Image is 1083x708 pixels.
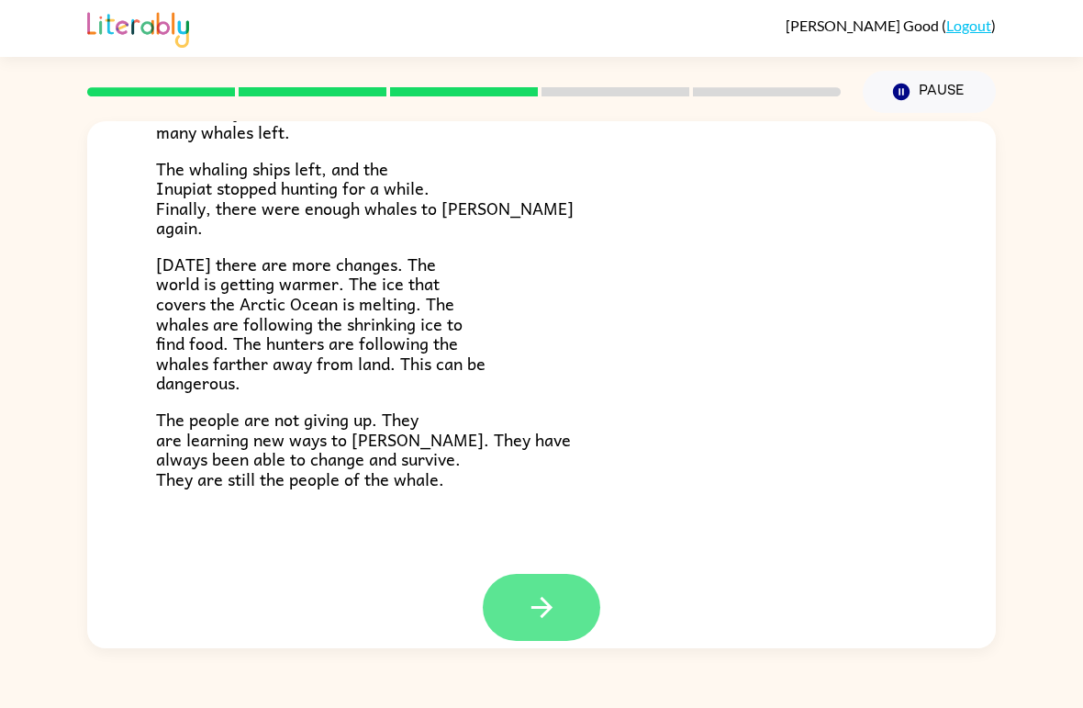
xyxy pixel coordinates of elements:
[156,251,486,397] span: [DATE] there are more changes. The world is getting warmer. The ice that covers the Arctic Ocean ...
[863,71,996,113] button: Pause
[946,17,991,34] a: Logout
[156,155,574,242] span: The whaling ships left, and the Inupiat stopped hunting for a while. Finally, there were enough w...
[87,7,189,48] img: Literably
[786,17,942,34] span: [PERSON_NAME] Good
[156,406,571,492] span: The people are not giving up. They are learning new ways to [PERSON_NAME]. They have always been ...
[786,17,996,34] div: ( )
